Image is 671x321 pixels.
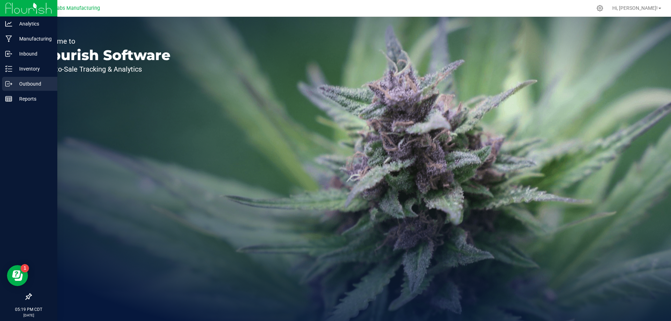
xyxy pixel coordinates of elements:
[38,66,171,73] p: Seed-to-Sale Tracking & Analytics
[12,50,54,58] p: Inbound
[5,80,12,87] inline-svg: Outbound
[5,65,12,72] inline-svg: Inventory
[12,80,54,88] p: Outbound
[3,313,54,318] p: [DATE]
[5,20,12,27] inline-svg: Analytics
[5,35,12,42] inline-svg: Manufacturing
[596,5,604,12] div: Manage settings
[12,20,54,28] p: Analytics
[3,306,54,313] p: 05:19 PM CDT
[12,35,54,43] p: Manufacturing
[5,50,12,57] inline-svg: Inbound
[38,48,171,62] p: Flourish Software
[38,38,171,45] p: Welcome to
[43,5,100,11] span: Teal Labs Manufacturing
[12,95,54,103] p: Reports
[21,264,29,272] iframe: Resource center unread badge
[12,65,54,73] p: Inventory
[7,265,28,286] iframe: Resource center
[5,95,12,102] inline-svg: Reports
[612,5,658,11] span: Hi, [PERSON_NAME]!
